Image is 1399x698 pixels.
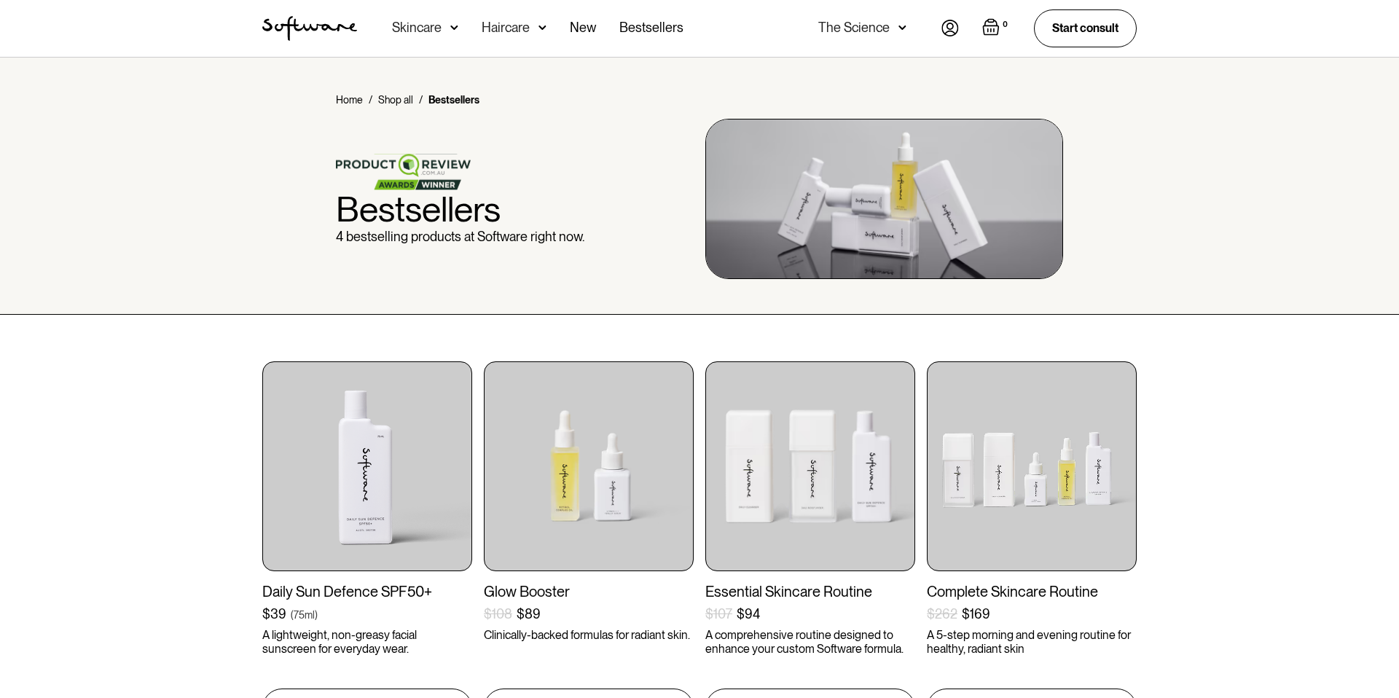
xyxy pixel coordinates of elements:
[262,628,472,656] p: A lightweight, non-greasy facial sunscreen for everyday wear.
[428,93,479,107] div: Bestsellers
[336,154,470,190] img: product review logo
[927,606,957,622] div: $262
[982,18,1011,39] a: Open empty cart
[517,606,541,622] div: $89
[336,190,584,229] h1: Bestsellers
[1034,9,1137,47] a: Start consult
[262,606,286,622] div: $39
[392,20,442,35] div: Skincare
[262,583,472,600] div: Daily Sun Defence SPF50+
[336,93,363,107] a: Home
[291,608,294,622] div: (
[705,606,732,622] div: $107
[315,608,318,622] div: )
[294,608,315,622] div: 75ml
[962,606,990,622] div: $169
[378,93,413,107] a: Shop all
[484,583,694,600] div: Glow Booster
[262,16,357,41] img: Software Logo
[482,20,530,35] div: Haircare
[927,628,1137,656] p: A 5-step morning and evening routine for healthy, radiant skin
[737,606,760,622] div: $94
[419,93,423,107] div: /
[1000,18,1011,31] div: 0
[538,20,546,35] img: arrow down
[336,229,584,245] p: 4 bestselling products at Software right now.
[484,606,512,622] div: $108
[450,20,458,35] img: arrow down
[818,20,890,35] div: The Science
[705,583,915,600] div: Essential Skincare Routine
[927,583,1137,600] div: Complete Skincare Routine
[262,16,357,41] a: home
[484,628,694,642] p: Clinically-backed formulas for radiant skin.
[705,628,915,656] p: A comprehensive routine designed to enhance your custom Software formula.
[369,93,372,107] div: /
[898,20,906,35] img: arrow down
